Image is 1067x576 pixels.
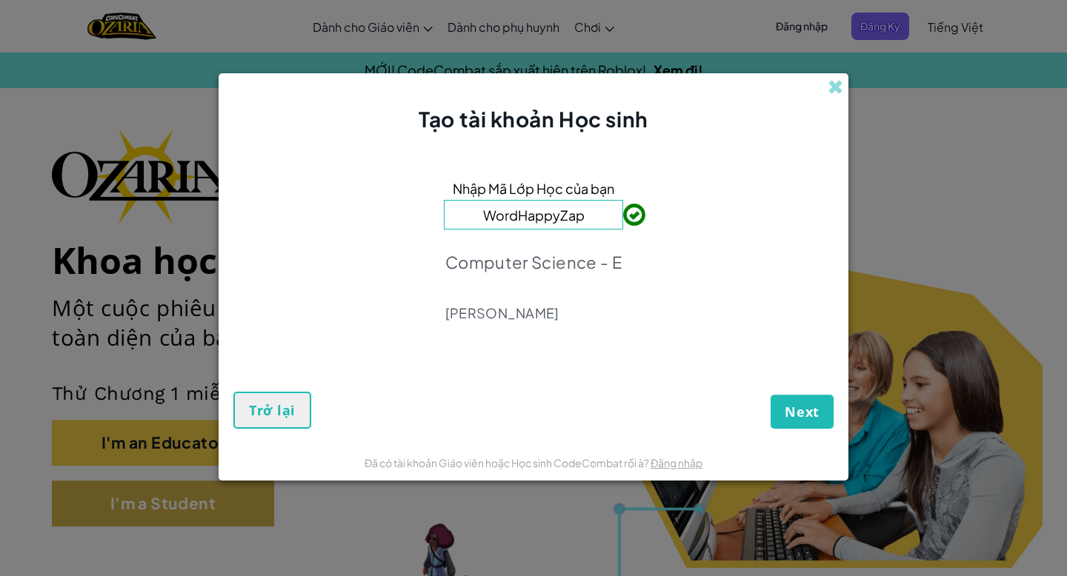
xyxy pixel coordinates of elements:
button: Next [771,395,834,429]
span: Trở lại [249,401,296,419]
span: Next [785,403,820,421]
span: Nhập Mã Lớp Học của bạn [453,178,614,199]
span: Đã có tài khoản Giáo viên hoặc Học sinh CodeCombat rồi à? [365,456,651,469]
p: Computer Science - E [445,252,622,272]
p: [PERSON_NAME] [445,304,622,322]
span: Tạo tài khoản Học sinh [419,106,648,132]
button: Trở lại [233,392,311,429]
a: Đăng nhập [651,456,702,469]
